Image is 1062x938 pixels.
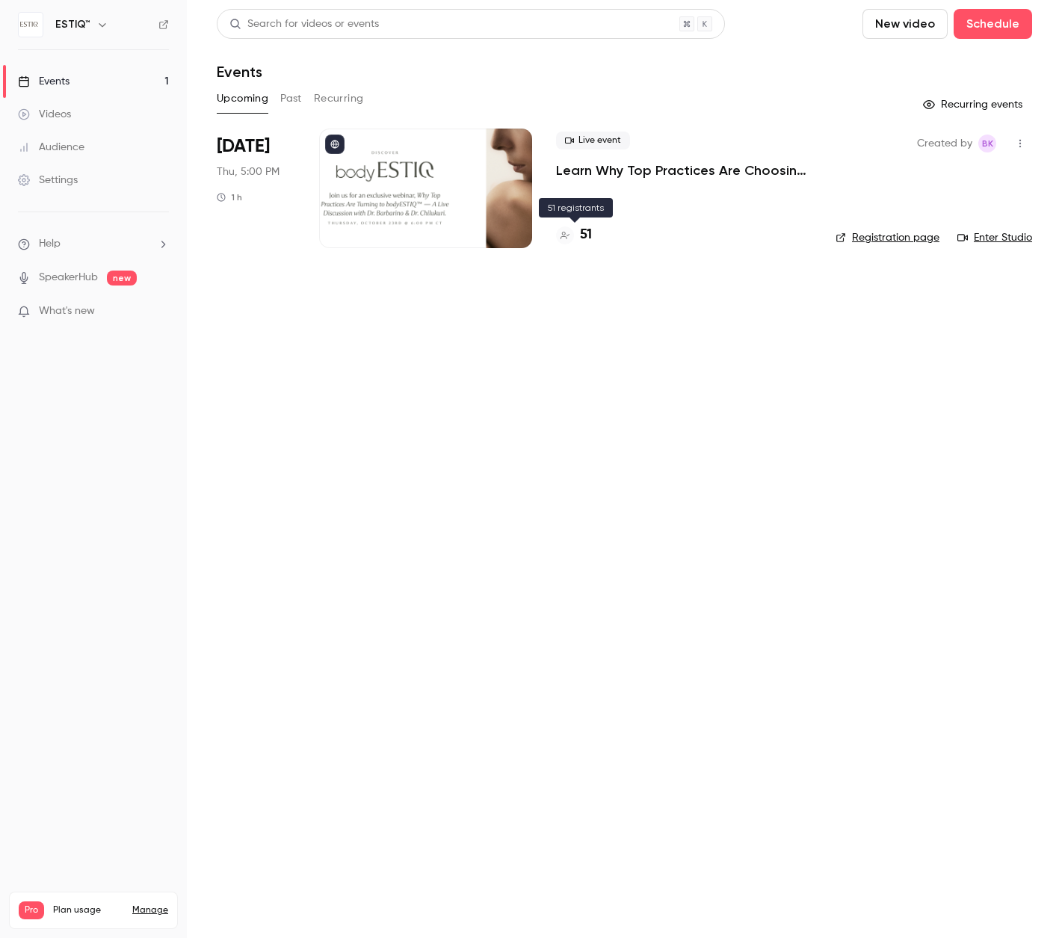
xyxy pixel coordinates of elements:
[556,161,812,179] a: Learn Why Top Practices Are Choosing bodyESTIQ™ — A Live Discussion with [PERSON_NAME] & [PERSON_...
[916,93,1032,117] button: Recurring events
[18,74,70,89] div: Events
[556,132,630,149] span: Live event
[580,225,592,245] h4: 51
[132,904,168,916] a: Manage
[217,164,280,179] span: Thu, 5:00 PM
[836,230,939,245] a: Registration page
[978,135,996,152] span: Brian Kirk
[107,271,137,286] span: new
[982,135,993,152] span: BK
[217,191,242,203] div: 1 h
[217,135,270,158] span: [DATE]
[957,230,1032,245] a: Enter Studio
[556,225,592,245] a: 51
[53,904,123,916] span: Plan usage
[954,9,1032,39] button: Schedule
[55,17,90,32] h6: ESTIQ™
[18,140,84,155] div: Audience
[217,63,262,81] h1: Events
[217,129,295,248] div: Oct 23 Thu, 6:00 PM (America/Chicago)
[18,107,71,122] div: Videos
[18,173,78,188] div: Settings
[19,13,43,37] img: ESTIQ™
[229,16,379,32] div: Search for videos or events
[217,87,268,111] button: Upcoming
[862,9,948,39] button: New video
[917,135,972,152] span: Created by
[19,901,44,919] span: Pro
[18,236,169,252] li: help-dropdown-opener
[39,236,61,252] span: Help
[314,87,364,111] button: Recurring
[39,303,95,319] span: What's new
[39,270,98,286] a: SpeakerHub
[280,87,302,111] button: Past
